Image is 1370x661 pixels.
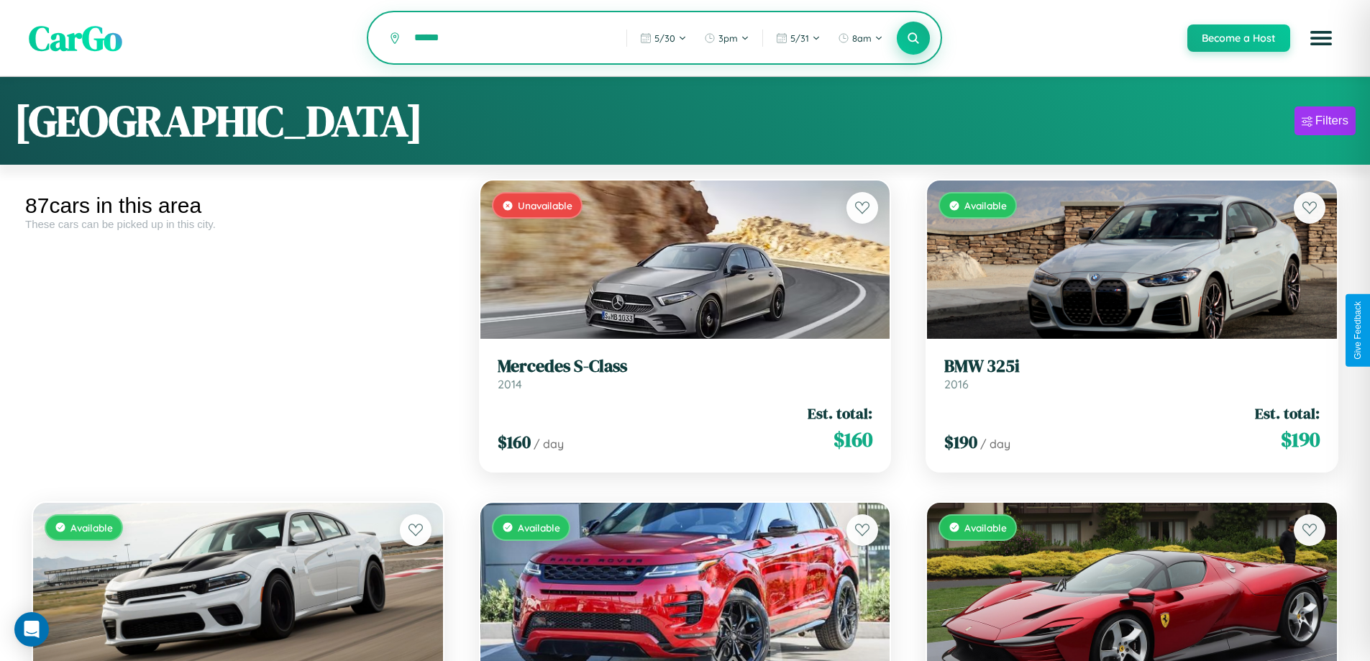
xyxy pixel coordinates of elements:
h3: BMW 325i [944,356,1320,377]
span: 5 / 31 [790,32,809,44]
button: 5/30 [633,27,694,50]
span: $ 160 [834,425,872,454]
span: 2014 [498,377,522,391]
div: These cars can be picked up in this city. [25,218,451,230]
span: Available [964,521,1007,534]
span: / day [980,437,1010,451]
div: Filters [1315,114,1348,128]
span: 8am [852,32,872,44]
button: Become a Host [1187,24,1290,52]
button: 3pm [697,27,757,50]
h1: [GEOGRAPHIC_DATA] [14,91,423,150]
div: 87 cars in this area [25,193,451,218]
span: Available [964,199,1007,211]
button: 8am [831,27,890,50]
a: Mercedes S-Class2014 [498,356,873,391]
h3: Mercedes S-Class [498,356,873,377]
span: 2016 [944,377,969,391]
button: Filters [1294,106,1356,135]
div: Give Feedback [1353,301,1363,360]
span: Available [518,521,560,534]
span: Est. total: [808,403,872,424]
span: 3pm [718,32,738,44]
span: $ 190 [944,430,977,454]
span: / day [534,437,564,451]
span: $ 190 [1281,425,1320,454]
span: $ 160 [498,430,531,454]
span: Available [70,521,113,534]
div: Open Intercom Messenger [14,612,49,647]
span: 5 / 30 [654,32,675,44]
span: Est. total: [1255,403,1320,424]
button: Open menu [1301,18,1341,58]
a: BMW 325i2016 [944,356,1320,391]
span: CarGo [29,14,122,62]
button: 5/31 [769,27,828,50]
span: Unavailable [518,199,572,211]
